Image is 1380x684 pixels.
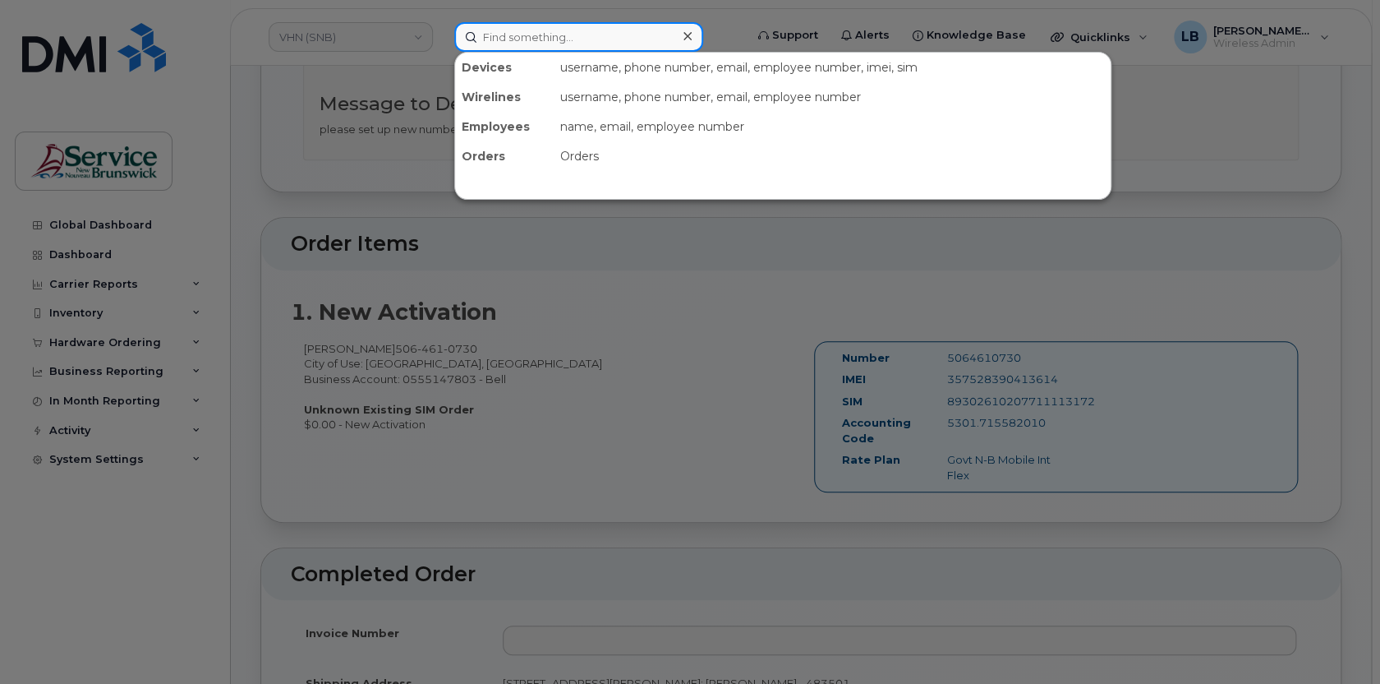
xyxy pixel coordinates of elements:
div: Devices [455,53,554,82]
div: Wirelines [455,82,554,112]
div: username, phone number, email, employee number [554,82,1111,112]
div: username, phone number, email, employee number, imei, sim [554,53,1111,82]
div: Employees [455,112,554,141]
div: Orders [554,141,1111,171]
div: name, email, employee number [554,112,1111,141]
div: Orders [455,141,554,171]
input: Find something... [454,22,703,52]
